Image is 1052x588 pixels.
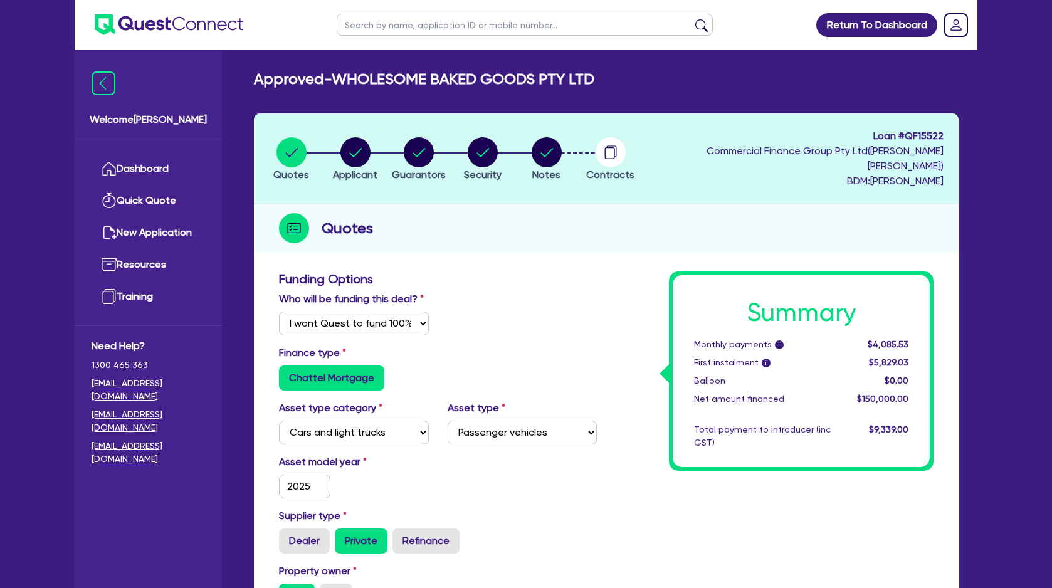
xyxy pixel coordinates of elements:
label: Asset model year [270,454,438,470]
label: Dealer [279,528,330,554]
h2: Approved - WHOLESOME BAKED GOODS PTY LTD [254,70,594,88]
span: Loan # QF15522 [645,129,944,144]
label: Supplier type [279,508,347,523]
span: Security [464,169,502,181]
span: Need Help? [92,339,205,354]
span: Quotes [273,169,309,181]
a: Training [92,281,205,313]
label: Private [335,528,387,554]
div: Monthly payments [685,338,840,351]
img: resources [102,257,117,272]
a: [EMAIL_ADDRESS][DOMAIN_NAME] [92,408,205,434]
a: Return To Dashboard [816,13,937,37]
span: $150,000.00 [857,394,908,404]
span: $4,085.53 [868,339,908,349]
button: Applicant [332,137,378,183]
input: Search by name, application ID or mobile number... [337,14,713,36]
label: Chattel Mortgage [279,365,384,391]
a: Quick Quote [92,185,205,217]
img: step-icon [279,213,309,243]
a: [EMAIL_ADDRESS][DOMAIN_NAME] [92,377,205,403]
span: Contracts [586,169,634,181]
img: icon-menu-close [92,71,115,95]
label: Asset type [448,401,505,416]
img: new-application [102,225,117,240]
h1: Summary [694,298,908,328]
h2: Quotes [322,217,373,239]
a: Dropdown toggle [940,9,972,41]
img: quest-connect-logo-blue [95,14,243,35]
label: Who will be funding this deal? [279,291,424,307]
button: Notes [531,137,562,183]
a: Dashboard [92,153,205,185]
button: Security [463,137,502,183]
label: Refinance [392,528,460,554]
button: Contracts [586,137,635,183]
div: Net amount financed [685,392,840,406]
img: training [102,289,117,304]
span: Commercial Finance Group Pty Ltd ( [PERSON_NAME] [PERSON_NAME] ) [707,145,944,172]
h3: Funding Options [279,271,597,286]
span: $0.00 [885,375,908,386]
span: i [762,359,771,367]
span: $9,339.00 [869,424,908,434]
div: First instalment [685,356,840,369]
button: Quotes [273,137,310,183]
button: Guarantors [391,137,446,183]
label: Asset type category [279,401,382,416]
span: Applicant [333,169,377,181]
span: 1300 465 363 [92,359,205,372]
span: Welcome [PERSON_NAME] [90,112,207,127]
div: Balloon [685,374,840,387]
label: Property owner [279,564,357,579]
span: Notes [532,169,560,181]
img: quick-quote [102,193,117,208]
span: Guarantors [392,169,446,181]
label: Finance type [279,345,346,360]
a: [EMAIL_ADDRESS][DOMAIN_NAME] [92,439,205,466]
span: $5,829.03 [869,357,908,367]
div: Total payment to introducer (inc GST) [685,423,840,449]
a: Resources [92,249,205,281]
span: BDM: [PERSON_NAME] [645,174,944,189]
a: New Application [92,217,205,249]
span: i [775,340,784,349]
